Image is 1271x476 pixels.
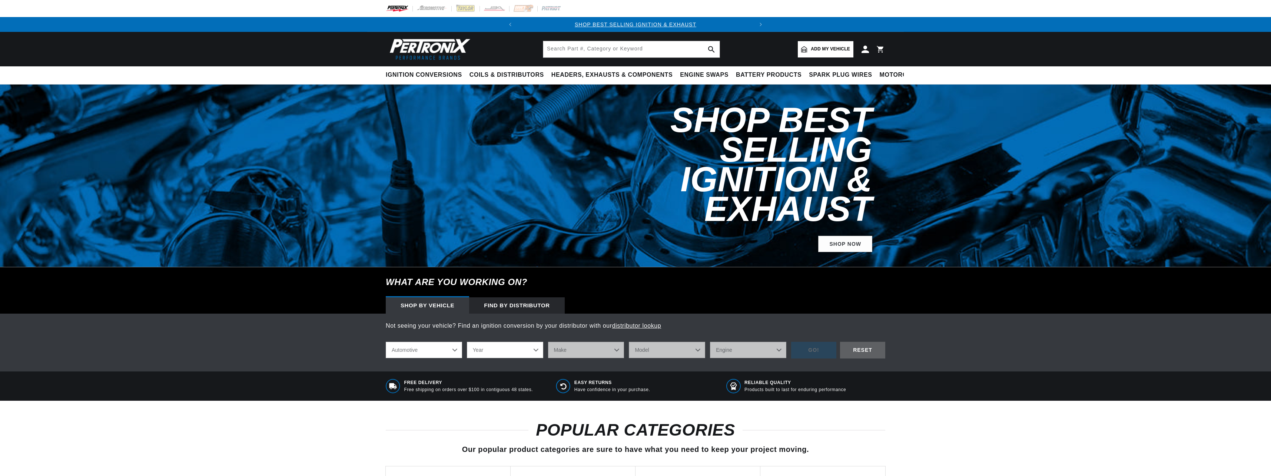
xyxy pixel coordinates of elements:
[876,66,927,84] summary: Motorcycle
[467,342,543,358] select: Year
[386,36,471,62] img: Pertronix
[732,66,805,84] summary: Battery Products
[574,387,650,393] p: Have confidence in your purchase.
[676,66,732,84] summary: Engine Swaps
[386,321,885,331] p: Not seeing your vehicle? Find an ignition conversion by your distributor with our
[386,66,466,84] summary: Ignition Conversions
[703,41,720,57] button: search button
[574,380,650,386] span: Easy Returns
[629,342,705,358] select: Model
[710,342,786,358] select: Engine
[809,71,872,79] span: Spark Plug Wires
[503,17,518,32] button: Translation missing: en.sections.announcements.previous_announcement
[840,342,885,358] div: RESET
[744,380,846,386] span: RELIABLE QUALITY
[555,105,872,224] h2: Shop Best Selling Ignition & Exhaust
[462,445,809,453] span: Our popular product categories are sure to have what you need to keep your project moving.
[386,342,462,358] select: Ride Type
[518,20,753,29] div: Announcement
[575,22,696,27] a: SHOP BEST SELLING IGNITION & EXHAUST
[518,20,753,29] div: 1 of 2
[548,342,624,358] select: Make
[811,46,850,53] span: Add my vehicle
[753,17,768,32] button: Translation missing: en.sections.announcements.next_announcement
[880,71,924,79] span: Motorcycle
[798,41,853,57] a: Add my vehicle
[543,41,720,57] input: Search Part #, Category or Keyword
[386,423,885,437] h2: POPULAR CATEGORIES
[367,17,904,32] slideshow-component: Translation missing: en.sections.announcements.announcement_bar
[818,236,872,252] a: SHOP NOW
[404,387,533,393] p: Free shipping on orders over $100 in contiguous 48 states.
[367,267,904,297] h6: What are you working on?
[744,387,846,393] p: Products built to last for enduring performance
[805,66,876,84] summary: Spark Plug Wires
[548,66,676,84] summary: Headers, Exhausts & Components
[404,380,533,386] span: Free Delivery
[386,71,462,79] span: Ignition Conversions
[551,71,673,79] span: Headers, Exhausts & Components
[469,71,544,79] span: Coils & Distributors
[680,71,729,79] span: Engine Swaps
[386,297,469,314] div: Shop by vehicle
[612,323,661,329] a: distributor lookup
[466,66,548,84] summary: Coils & Distributors
[469,297,565,314] div: Find by Distributor
[736,71,802,79] span: Battery Products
